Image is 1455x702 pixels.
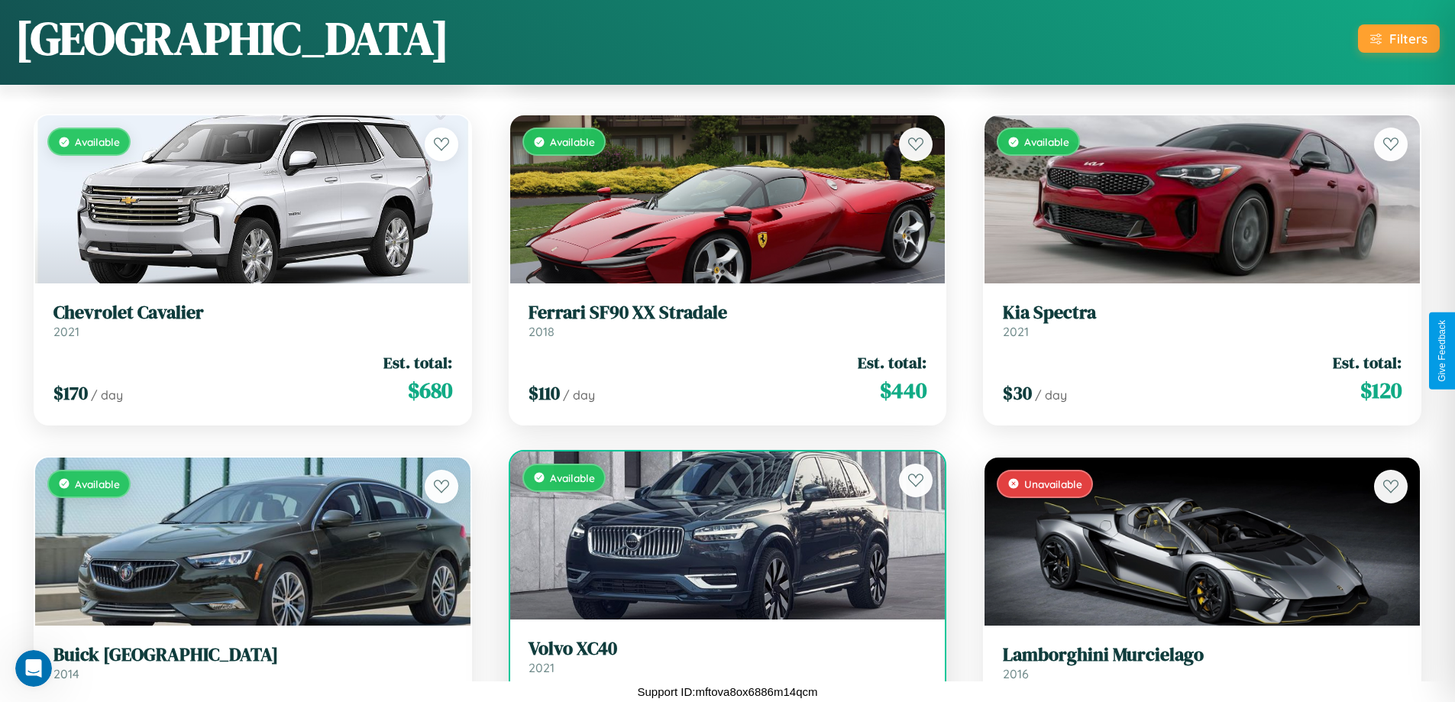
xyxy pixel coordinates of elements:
[529,638,927,675] a: Volvo XC402021
[550,135,595,148] span: Available
[75,477,120,490] span: Available
[1003,324,1029,339] span: 2021
[1003,644,1402,681] a: Lamborghini Murcielago2016
[408,375,452,406] span: $ 680
[1035,387,1067,403] span: / day
[53,324,79,339] span: 2021
[53,380,88,406] span: $ 170
[1003,644,1402,666] h3: Lamborghini Murcielago
[1003,302,1402,339] a: Kia Spectra2021
[53,644,452,666] h3: Buick [GEOGRAPHIC_DATA]
[638,681,818,702] p: Support ID: mftova8ox6886m14qcm
[1024,477,1082,490] span: Unavailable
[529,302,927,324] h3: Ferrari SF90 XX Stradale
[1360,375,1402,406] span: $ 120
[1389,31,1428,47] div: Filters
[53,302,452,324] h3: Chevrolet Cavalier
[529,380,560,406] span: $ 110
[529,302,927,339] a: Ferrari SF90 XX Stradale2018
[53,302,452,339] a: Chevrolet Cavalier2021
[1437,320,1447,382] div: Give Feedback
[91,387,123,403] span: / day
[53,666,79,681] span: 2014
[1003,666,1029,681] span: 2016
[529,638,927,660] h3: Volvo XC40
[53,644,452,681] a: Buick [GEOGRAPHIC_DATA]2014
[15,650,52,687] iframe: Intercom live chat
[858,351,926,374] span: Est. total:
[75,135,120,148] span: Available
[880,375,926,406] span: $ 440
[1003,380,1032,406] span: $ 30
[1358,24,1440,53] button: Filters
[1003,302,1402,324] h3: Kia Spectra
[529,660,555,675] span: 2021
[529,324,555,339] span: 2018
[383,351,452,374] span: Est. total:
[550,471,595,484] span: Available
[15,7,449,70] h1: [GEOGRAPHIC_DATA]
[1024,135,1069,148] span: Available
[563,387,595,403] span: / day
[1333,351,1402,374] span: Est. total:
